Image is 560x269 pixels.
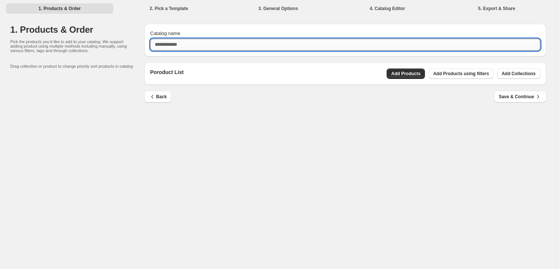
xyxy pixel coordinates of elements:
[10,39,129,53] p: Pick the products you'd like to add to your catalog. We support adding product using multiple met...
[494,91,546,103] button: Save & Continue
[497,68,540,79] button: Add Collections
[502,71,535,77] span: Add Collections
[499,93,541,100] span: Save & Continue
[150,31,180,36] span: Catalog name
[387,68,425,79] button: Add Products
[144,91,172,103] button: Back
[149,93,167,100] span: Back
[10,24,144,36] h1: 1. Products & Order
[433,71,489,77] span: Add Products using filters
[150,68,184,79] p: Poroduct List
[391,71,420,77] span: Add Products
[10,64,144,68] p: Drag collection or product to change priority sort products in catalog
[429,68,493,79] button: Add Products using filters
